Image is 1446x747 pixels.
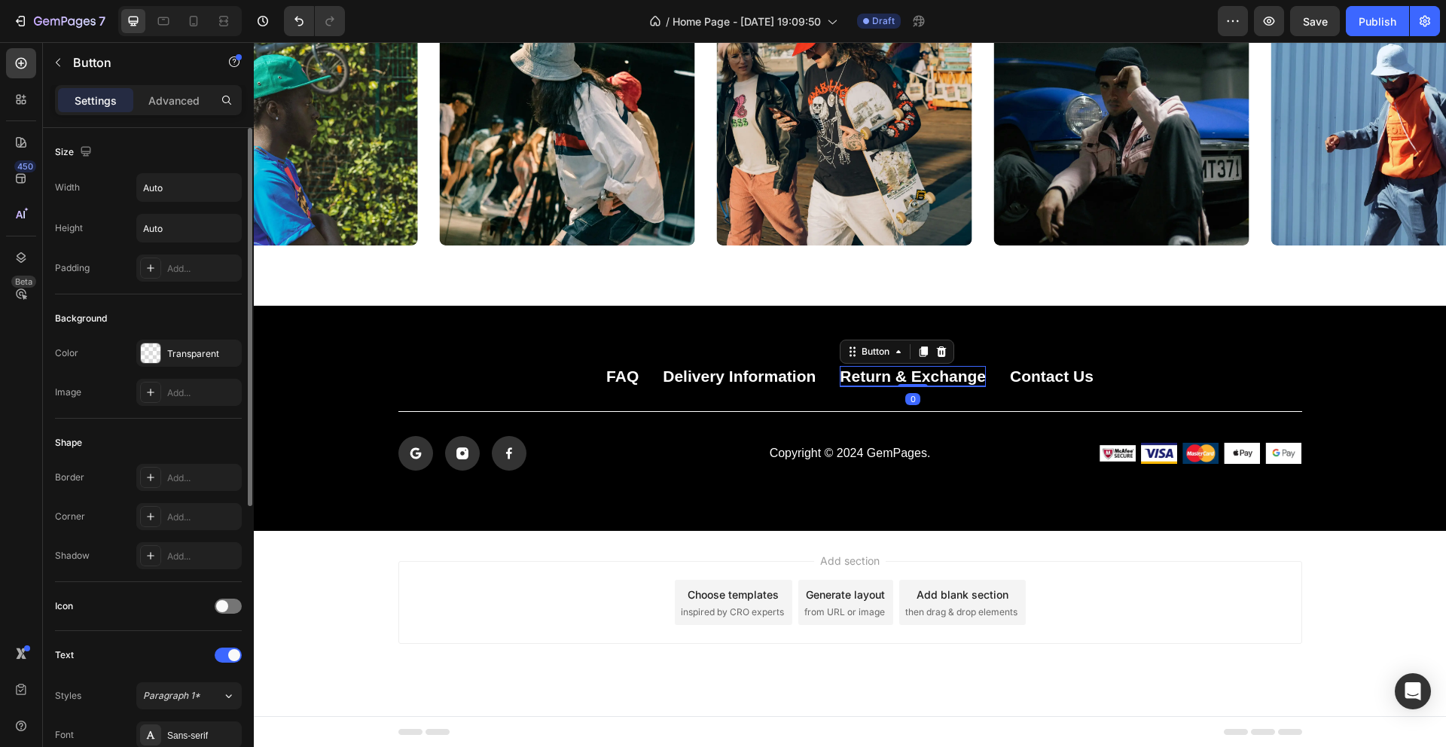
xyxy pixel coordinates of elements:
div: Padding [55,261,90,275]
div: Beta [11,276,36,288]
div: Font [55,728,74,742]
div: Styles [55,689,81,703]
a: FAQ [352,324,385,344]
iframe: Design area [254,42,1446,747]
span: Home Page - [DATE] 19:09:50 [673,14,821,29]
input: Auto [137,174,241,201]
div: Shadow [55,549,90,563]
img: gempages_575719146105340867-cdbf220e-17ba-4a63-9a6f-b6fa9a078faa.webp [970,401,1006,422]
p: Advanced [148,93,200,108]
div: Sans-serif [167,729,238,742]
a: Delivery Information [409,324,562,344]
div: Icon [55,599,73,613]
a: Contact Us [756,324,840,344]
div: Generate layout [552,544,631,560]
img: gempages_575719146105340867-9ebbdebc-0234-4e1a-8d63-ee3888a5f603.webp [846,401,882,422]
div: Width [55,181,80,194]
img: gempages_575719146105340867-d9e97d7a-d28d-48b0-aa3f-5797b2c85fdc.webp [929,401,965,422]
div: Button [605,303,639,316]
span: Draft [872,14,895,28]
button: 7 [6,6,112,36]
div: Height [55,221,83,235]
p: 7 [99,12,105,30]
span: / [666,14,670,29]
p: Copyright © 2024 GemPages. [449,404,743,419]
span: then drag & drop elements [651,563,764,577]
div: Publish [1359,14,1396,29]
span: Paragraph 1* [143,689,200,703]
div: 450 [14,160,36,172]
span: from URL or image [551,563,631,577]
div: Undo/Redo [284,6,345,36]
div: Add blank section [663,544,755,560]
div: Add... [167,386,238,400]
div: Border [55,471,84,484]
div: Add... [167,262,238,276]
img: gempages_575719146105340867-f9dfbd46-2438-4675-8fd5-0723f8319772.webp [1011,401,1048,422]
div: Image [55,386,81,399]
input: Auto [137,215,241,242]
span: Save [1303,15,1328,28]
div: Add... [167,550,238,563]
div: Text [55,648,74,662]
div: Size [55,142,95,163]
div: Shape [55,436,82,450]
span: Add section [560,511,632,526]
div: 0 [651,351,667,363]
div: Add... [167,471,238,485]
div: Add... [167,511,238,524]
div: Transparent [167,347,238,361]
div: Rich Text Editor. Editing area: main [447,402,745,421]
a: Return & Exchange [586,324,732,344]
div: Background [55,312,107,325]
p: Button [73,53,201,72]
div: Open Intercom Messenger [1395,673,1431,709]
button: Paragraph 1* [136,682,242,709]
p: Settings [75,93,117,108]
button: Publish [1346,6,1409,36]
img: gempages_575719146105340867-dd0c4959-1255-4923-bfb0-d51426720e44.webp [887,401,923,422]
div: Color [55,346,78,360]
div: Corner [55,510,85,523]
button: Save [1290,6,1340,36]
span: inspired by CRO experts [427,563,530,577]
div: Choose templates [434,544,525,560]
